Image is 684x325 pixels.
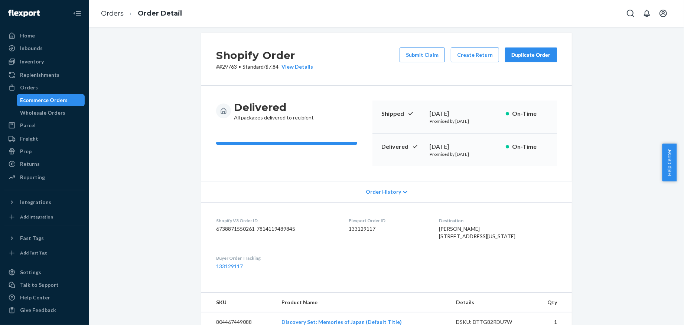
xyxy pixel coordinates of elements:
[639,6,654,21] button: Open notifications
[70,6,85,21] button: Close Navigation
[512,109,548,118] p: On-Time
[4,145,85,157] a: Prep
[20,294,50,301] div: Help Center
[430,142,500,151] div: [DATE]
[20,214,53,220] div: Add Integration
[381,142,424,151] p: Delivered
[430,118,500,124] p: Promised by [DATE]
[138,9,182,17] a: Order Detail
[234,101,314,114] h3: Delivered
[216,225,337,233] dd: 6738871550261-7814119489845
[4,304,85,316] button: Give Feedback
[4,232,85,244] button: Fast Tags
[430,109,500,118] div: [DATE]
[656,6,671,21] button: Open account menu
[439,226,515,239] span: [PERSON_NAME] [STREET_ADDRESS][US_STATE]
[4,56,85,68] a: Inventory
[623,6,638,21] button: Open Search Box
[216,47,313,63] h2: Shopify Order
[4,279,85,291] a: Talk to Support
[4,42,85,54] a: Inbounds
[4,69,85,81] a: Replenishments
[20,32,35,39] div: Home
[20,306,56,314] div: Give Feedback
[4,119,85,131] a: Parcel
[20,84,38,91] div: Orders
[20,234,44,242] div: Fast Tags
[276,293,450,312] th: Product Name
[20,148,32,155] div: Prep
[20,71,59,79] div: Replenishments
[4,30,85,42] a: Home
[450,293,532,312] th: Details
[20,198,51,206] div: Integrations
[451,47,499,62] button: Create Return
[95,3,188,24] ol: breadcrumbs
[234,101,314,121] div: All packages delivered to recipient
[20,174,45,181] div: Reporting
[349,225,427,233] dd: 133129117
[511,51,551,59] div: Duplicate Order
[216,63,313,70] p: # #29763 / $7.84
[4,158,85,170] a: Returns
[201,293,276,312] th: SKU
[20,160,40,168] div: Returns
[17,107,85,119] a: Wholesale Orders
[505,47,557,62] button: Duplicate Order
[20,122,36,129] div: Parcel
[662,144,677,181] button: Help Center
[439,217,557,224] dt: Destination
[20,269,41,276] div: Settings
[4,133,85,145] a: Freight
[4,247,85,259] a: Add Fast Tag
[238,63,241,70] span: •
[4,266,85,278] a: Settings
[242,63,264,70] span: Standard
[20,109,66,116] div: Wholesale Orders
[532,293,572,312] th: Qty
[20,135,38,142] div: Freight
[20,45,43,52] div: Inbounds
[4,196,85,208] button: Integrations
[20,250,47,256] div: Add Fast Tag
[349,217,427,224] dt: Flexport Order ID
[4,82,85,93] a: Orders
[4,171,85,183] a: Reporting
[430,151,500,157] p: Promised by [DATE]
[400,47,445,62] button: Submit Claim
[4,211,85,223] a: Add Integration
[279,63,313,70] button: View Details
[17,94,85,106] a: Ecommerce Orders
[381,109,424,118] p: Shipped
[216,217,337,224] dt: Shopify V3 Order ID
[20,281,59,289] div: Talk to Support
[512,142,548,151] p: On-Time
[366,188,401,196] span: Order History
[20,96,68,104] div: Ecommerce Orders
[4,292,85,303] a: Help Center
[8,10,40,17] img: Flexport logo
[101,9,124,17] a: Orders
[216,255,337,261] dt: Buyer Order Tracking
[282,319,402,325] a: Discovery Set: Memories of Japan (Default Title)
[20,58,44,65] div: Inventory
[216,263,243,269] a: 133129117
